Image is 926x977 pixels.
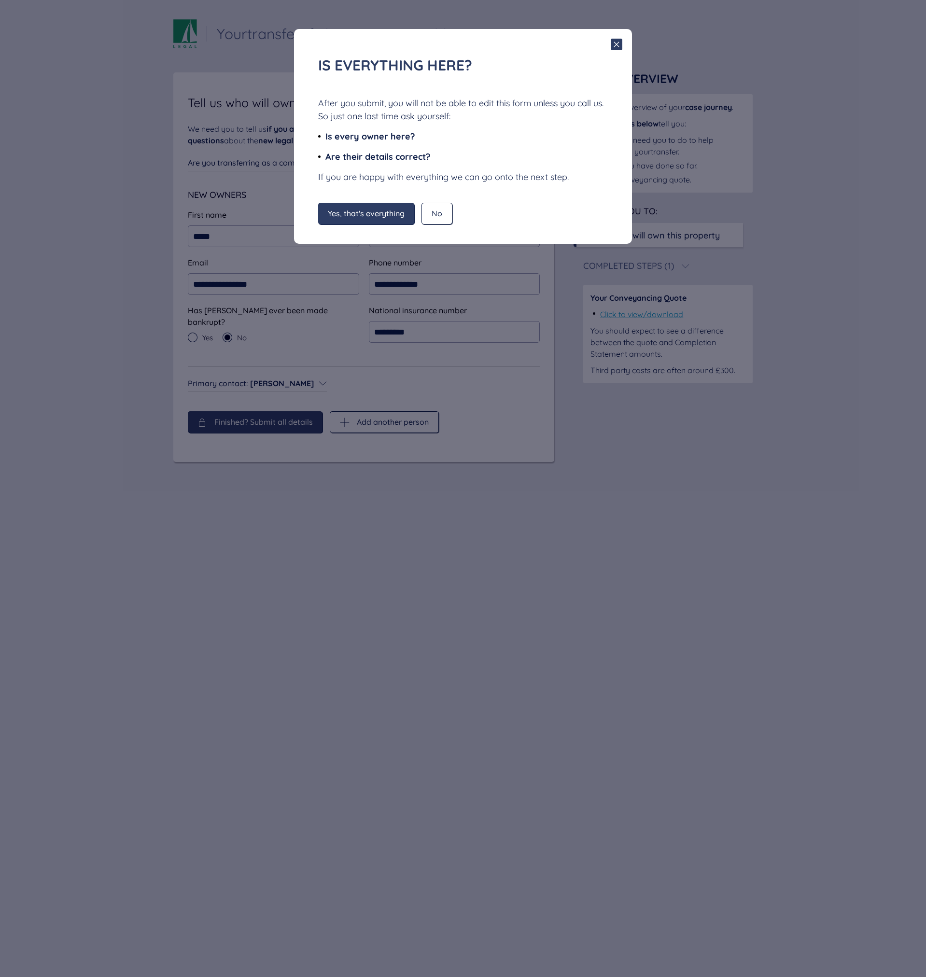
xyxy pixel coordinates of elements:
[318,97,608,123] div: After you submit, you will not be able to edit this form unless you call us. So just one last tim...
[318,170,608,183] div: If you are happy with everything we can go onto the next step.
[325,151,430,162] span: Are their details correct?
[325,131,415,142] span: Is every owner here?
[328,209,405,218] span: Yes, that's everything
[318,56,472,74] span: Is everything here?
[432,209,442,218] span: No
